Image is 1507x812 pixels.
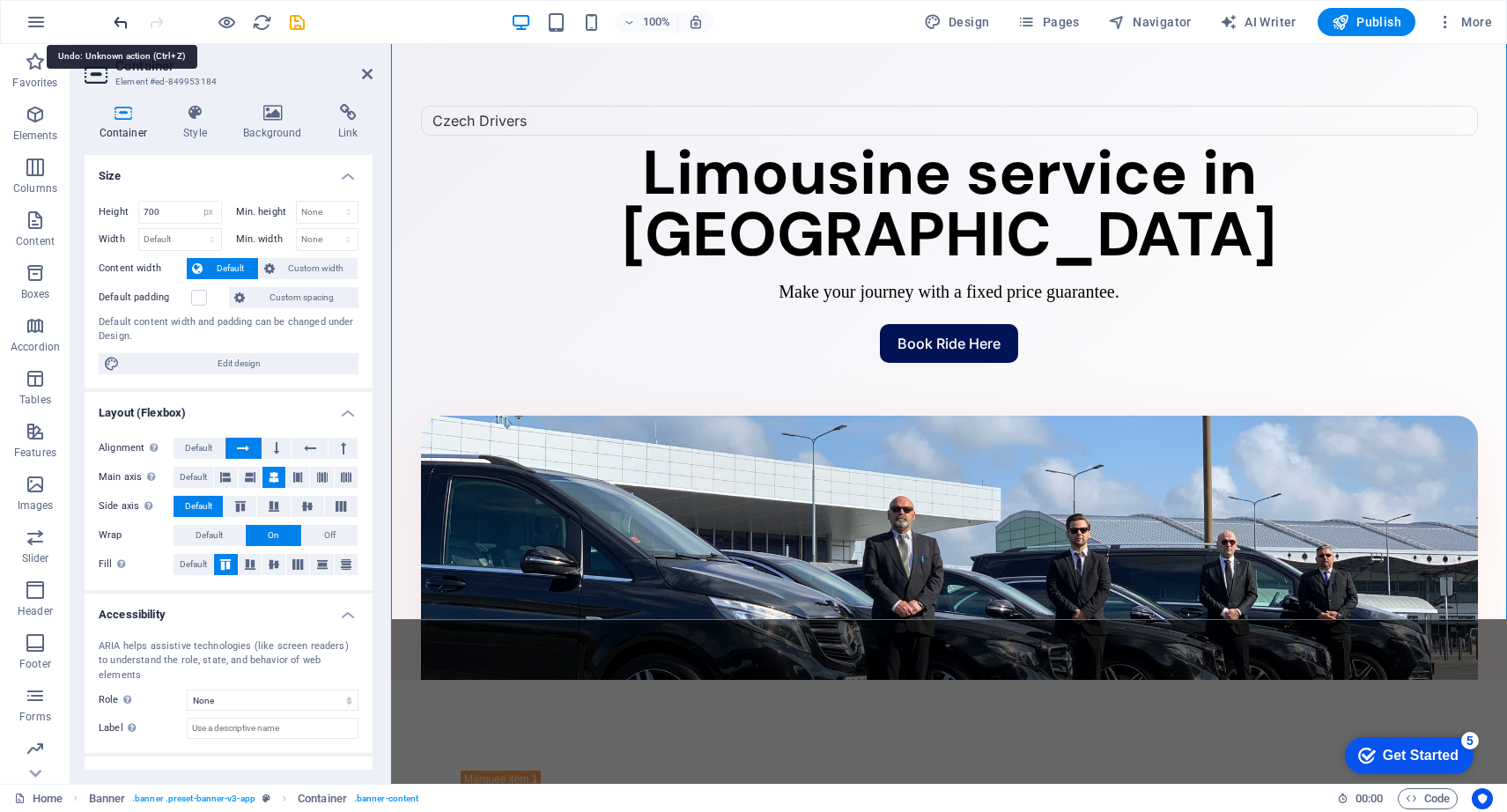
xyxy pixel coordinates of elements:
[180,554,207,575] span: Default
[236,207,296,217] label: Min. height
[99,639,358,683] div: ARIA helps assistive technologies (like screen readers) to understand the role, state, and behavi...
[250,287,353,308] span: Custom spacing
[19,657,51,671] p: Footer
[323,104,373,141] h4: Link
[354,788,418,809] span: . banner-content
[1472,788,1493,809] button: Usercentrics
[169,104,229,141] h4: Style
[19,710,51,724] p: Forms
[251,11,272,33] button: reload
[12,76,57,90] p: Favorites
[298,788,347,809] span: Click to select. Double-click to edit
[1337,788,1384,809] h6: Session time
[174,554,213,575] button: Default
[187,718,358,739] input: Use a descriptive name
[99,525,174,546] label: Wrap
[924,13,990,31] span: Design
[110,11,131,33] button: undo
[130,4,148,21] div: 5
[22,551,49,565] p: Slider
[99,353,358,374] button: Edit design
[1332,13,1401,31] span: Publish
[174,496,223,517] button: Default
[688,14,704,30] i: On resize automatically adjust zoom level to fit chosen device.
[174,467,213,488] button: Default
[252,12,272,33] i: Reload page
[1437,13,1492,31] span: More
[14,788,63,809] a: Click to cancel selection. Double-click to open Pages
[99,690,137,711] span: Role
[185,438,212,459] span: Default
[1368,792,1370,805] span: :
[89,788,126,809] span: Click to select. Double-click to edit
[1010,8,1086,36] button: Pages
[1406,788,1450,809] span: Code
[125,353,353,374] span: Edit design
[13,181,57,196] p: Columns
[14,9,143,46] div: Get Started 5 items remaining, 0% complete
[259,258,358,279] button: Custom width
[616,11,678,33] button: 100%
[246,525,301,546] button: On
[52,19,128,35] div: Get Started
[324,525,336,546] span: Off
[262,794,270,803] i: This element is a customizable preset
[642,11,670,33] h6: 100%
[268,525,279,546] span: On
[1017,13,1079,31] span: Pages
[1108,13,1192,31] span: Navigator
[917,8,997,36] div: Design (Ctrl+Alt+Y)
[99,315,358,344] div: Default content width and padding can be changed under Design.
[185,496,212,517] span: Default
[1356,788,1383,809] span: 00 00
[16,234,55,248] p: Content
[85,104,169,141] h4: Container
[99,258,187,279] label: Content width
[99,287,191,308] label: Default padding
[85,594,373,625] h4: Accessibility
[99,234,138,244] label: Width
[115,58,373,74] h2: Container
[132,788,255,809] span: . banner .preset-banner-v3-app
[180,467,207,488] span: Default
[99,438,174,459] label: Alignment
[286,11,307,33] button: save
[18,604,53,618] p: Header
[11,340,60,354] p: Accordion
[1213,8,1304,36] button: AI Writer
[174,438,225,459] button: Default
[21,287,50,301] p: Boxes
[99,718,187,739] label: Label
[85,155,373,187] h4: Size
[302,525,358,546] button: Off
[280,258,353,279] span: Custom width
[1398,788,1458,809] button: Code
[19,393,51,407] p: Tables
[99,496,174,517] label: Side axis
[917,8,997,36] button: Design
[89,788,419,809] nav: breadcrumb
[99,554,174,575] label: Fill
[236,234,296,244] label: Min. width
[229,287,358,308] button: Custom spacing
[14,446,56,460] p: Features
[99,207,138,217] label: Height
[208,258,253,279] span: Default
[85,757,373,788] h4: Shape Dividers
[13,129,58,143] p: Elements
[1429,8,1499,36] button: More
[85,392,373,424] h4: Layout (Flexbox)
[229,104,324,141] h4: Background
[1318,8,1415,36] button: Publish
[99,467,174,488] label: Main axis
[174,525,245,546] button: Default
[287,12,307,33] i: Save (Ctrl+S)
[1101,8,1199,36] button: Navigator
[187,258,258,279] button: Default
[196,525,223,546] span: Default
[18,498,54,513] p: Images
[115,74,337,90] h3: Element #ed-849953184
[1220,13,1296,31] span: AI Writer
